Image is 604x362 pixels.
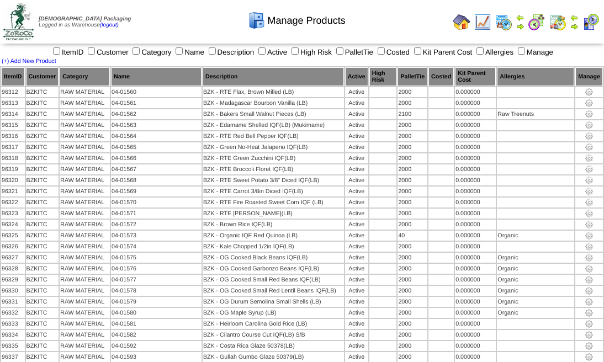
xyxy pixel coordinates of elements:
[26,231,59,241] td: BZKITC
[111,98,202,108] td: 04-01561
[334,48,373,56] label: PalletTie
[203,209,344,219] td: BZK - RTE [PERSON_NAME](LB)
[176,47,183,55] input: Name
[60,319,110,329] td: RAW MATERIAL
[60,231,110,241] td: RAW MATERIAL
[111,352,202,362] td: 04-01593
[585,308,594,317] img: settings.gif
[455,187,496,196] td: 0.000000
[346,254,368,261] div: Active
[497,308,574,318] td: Organic
[60,275,110,285] td: RAW MATERIAL
[26,275,59,285] td: BZKITC
[1,231,25,241] td: 96325
[398,286,427,296] td: 2000
[111,67,202,86] th: Name
[203,198,344,207] td: BZK - RTE Fire Roasted Sweet Corn IQF (LB)
[111,187,202,196] td: 04-01569
[585,176,594,185] img: settings.gif
[60,142,110,152] td: RAW MATERIAL
[398,275,427,285] td: 2000
[111,153,202,163] td: 04-01566
[111,308,202,318] td: 04-01580
[26,330,59,340] td: BZKITC
[570,22,579,31] img: arrowright.gif
[60,131,110,141] td: RAW MATERIAL
[398,231,427,241] td: 40
[1,67,25,86] th: ItemID
[60,164,110,174] td: RAW MATERIAL
[2,58,56,65] a: (+) Add New Product
[516,22,524,31] img: arrowright.gif
[582,13,600,31] img: calendarcustomer.gif
[398,341,427,351] td: 2000
[111,253,202,263] td: 04-01575
[60,153,110,163] td: RAW MATERIAL
[346,321,368,327] div: Active
[585,154,594,163] img: settings.gif
[26,98,59,108] td: BZKITC
[585,342,594,350] img: settings.gif
[26,164,59,174] td: BZKITC
[346,144,368,151] div: Active
[1,297,25,307] td: 96331
[100,22,119,28] a: (logout)
[497,67,574,86] th: Allergies
[1,109,25,119] td: 96314
[203,131,344,141] td: BZK - RTE Red Bell Pepper IQF(LB)
[60,308,110,318] td: RAW MATERIAL
[378,47,385,55] input: Costed
[111,131,202,141] td: 04-01564
[1,253,25,263] td: 96327
[26,220,59,230] td: BZKITC
[60,87,110,97] td: RAW MATERIAL
[497,253,574,263] td: Organic
[203,98,344,108] td: BZK - Madagascar Bourbon Vanilla (LB)
[26,87,59,97] td: BZKITC
[455,330,496,340] td: 0.000000
[111,220,202,230] td: 04-01572
[1,308,25,318] td: 96332
[111,319,202,329] td: 04-01581
[1,187,25,196] td: 96321
[60,209,110,219] td: RAW MATERIAL
[455,87,496,97] td: 0.000000
[346,288,368,294] div: Active
[455,120,496,130] td: 0.000000
[346,155,368,162] div: Active
[203,153,344,163] td: BZK - RTE Green Zucchini IQF(LB)
[346,166,368,173] div: Active
[585,286,594,295] img: settings.gif
[455,175,496,185] td: 0.000000
[346,221,368,228] div: Active
[111,198,202,207] td: 04-01570
[398,220,427,230] td: 2000
[26,352,59,362] td: BZKITC
[60,187,110,196] td: RAW MATERIAL
[528,13,545,31] img: calendarblend.gif
[346,265,368,272] div: Active
[203,253,344,263] td: BZK - OG Cooked Black Beans IQF(LB)
[268,15,346,26] span: Manage Products
[1,330,25,340] td: 96334
[111,209,202,219] td: 04-01571
[455,242,496,252] td: 0.000000
[26,209,59,219] td: BZKITC
[346,188,368,195] div: Active
[203,231,344,241] td: BZK - Organic IQF Red Quinoa (LB)
[1,98,25,108] td: 96313
[111,109,202,119] td: 04-01562
[346,199,368,206] div: Active
[289,48,332,56] label: High Risk
[60,120,110,130] td: RAW MATERIAL
[111,275,202,285] td: 04-01577
[26,67,59,86] th: Customer
[111,264,202,274] td: 04-01576
[346,111,368,118] div: Active
[111,341,202,351] td: 04-01592
[549,13,566,31] img: calendarinout.gif
[173,48,204,56] label: Name
[26,286,59,296] td: BZKITC
[209,47,216,55] input: Description
[455,308,496,318] td: 0.000000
